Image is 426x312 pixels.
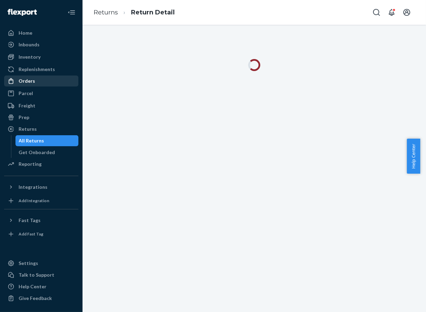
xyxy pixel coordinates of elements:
div: Talk to Support [19,271,54,278]
div: Orders [19,78,35,84]
a: Parcel [4,88,78,99]
a: Orders [4,76,78,86]
button: Fast Tags [4,215,78,226]
a: Prep [4,112,78,123]
button: Open Search Box [370,5,383,19]
div: Give Feedback [19,295,52,302]
div: Add Integration [19,198,49,204]
div: Returns [19,126,37,132]
a: Add Integration [4,195,78,206]
a: Inventory [4,51,78,62]
div: Add Fast Tag [19,231,43,237]
div: Replenishments [19,66,55,73]
div: Parcel [19,90,33,97]
button: Open account menu [400,5,414,19]
div: Inbounds [19,41,40,48]
div: Freight [19,102,35,109]
div: Prep [19,114,29,121]
div: Fast Tags [19,217,41,224]
button: Help Center [407,139,420,174]
a: Get Onboarded [15,147,79,158]
img: Flexport logo [8,9,37,16]
a: Talk to Support [4,269,78,280]
a: Returns [4,124,78,135]
a: All Returns [15,135,79,146]
a: Settings [4,258,78,269]
ol: breadcrumbs [88,2,180,23]
button: Give Feedback [4,293,78,304]
a: Reporting [4,159,78,170]
a: Return Detail [131,9,175,16]
div: Settings [19,260,38,267]
button: Integrations [4,182,78,193]
button: Close Navigation [65,5,78,19]
a: Returns [94,9,118,16]
a: Inbounds [4,39,78,50]
div: Integrations [19,184,47,190]
div: Get Onboarded [19,149,55,156]
a: Home [4,27,78,38]
div: Reporting [19,161,42,167]
a: Freight [4,100,78,111]
a: Help Center [4,281,78,292]
a: Replenishments [4,64,78,75]
div: Home [19,30,32,36]
div: Inventory [19,54,41,60]
button: Open notifications [385,5,398,19]
div: Help Center [19,283,46,290]
div: All Returns [19,137,44,144]
a: Add Fast Tag [4,229,78,240]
